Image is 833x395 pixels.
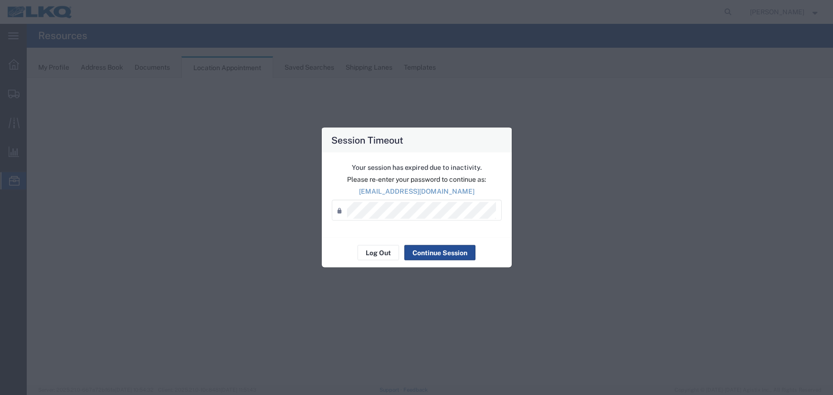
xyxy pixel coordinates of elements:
p: Please re-enter your password to continue as: [332,175,502,185]
button: Log Out [358,245,399,260]
p: [EMAIL_ADDRESS][DOMAIN_NAME] [332,187,502,197]
h4: Session Timeout [331,133,403,147]
button: Continue Session [404,245,475,260]
p: Your session has expired due to inactivity. [332,163,502,173]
